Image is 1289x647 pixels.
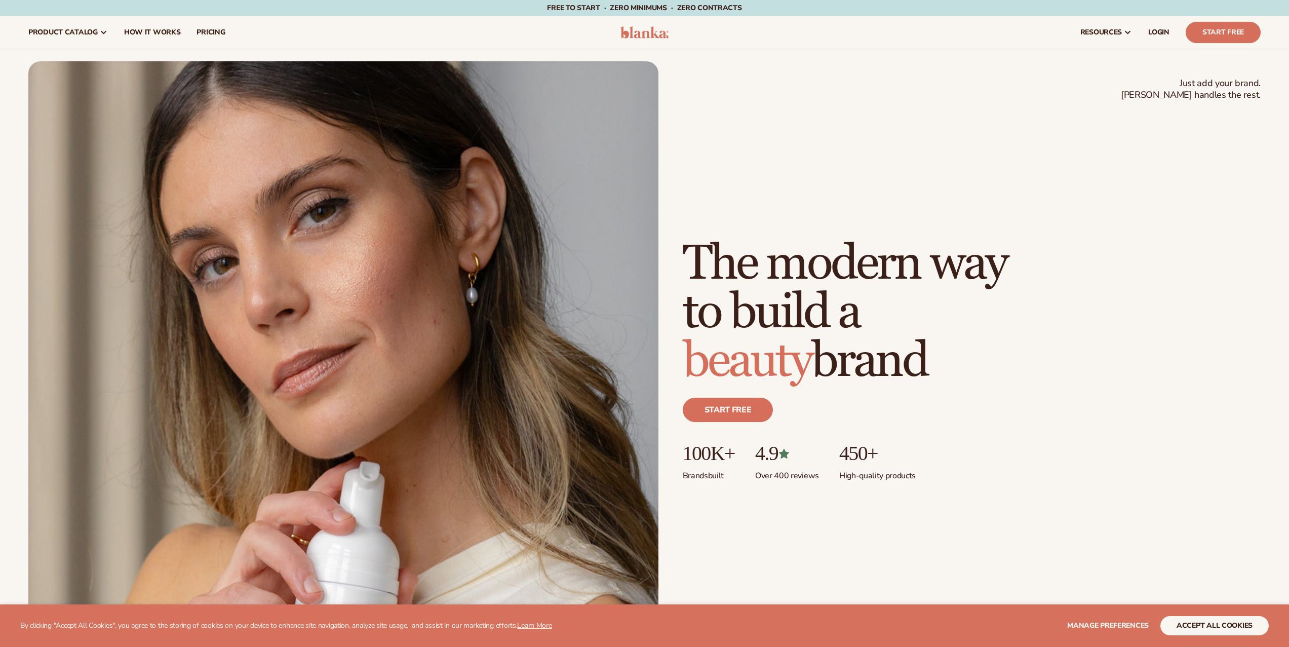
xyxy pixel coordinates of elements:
a: product catalog [20,16,116,49]
a: resources [1072,16,1140,49]
p: 4.9 [755,442,819,465]
p: Over 400 reviews [755,465,819,481]
p: 450+ [839,442,916,465]
a: Start Free [1186,22,1261,43]
a: How It Works [116,16,189,49]
p: Brands built [683,465,735,481]
h1: The modern way to build a brand [683,240,1007,386]
span: beauty [683,331,811,391]
span: Manage preferences [1067,621,1149,630]
p: 100K+ [683,442,735,465]
a: Learn More [517,621,552,630]
span: pricing [197,28,225,36]
span: How It Works [124,28,181,36]
a: pricing [188,16,233,49]
span: LOGIN [1148,28,1169,36]
span: Free to start · ZERO minimums · ZERO contracts [547,3,741,13]
button: Manage preferences [1067,616,1149,635]
p: By clicking "Accept All Cookies", you agree to the storing of cookies on your device to enhance s... [20,622,552,630]
button: accept all cookies [1160,616,1269,635]
span: product catalog [28,28,98,36]
span: Just add your brand. [PERSON_NAME] handles the rest. [1121,78,1261,101]
a: LOGIN [1140,16,1178,49]
a: Start free [683,398,773,422]
span: resources [1080,28,1122,36]
img: logo [620,26,669,39]
p: High-quality products [839,465,916,481]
